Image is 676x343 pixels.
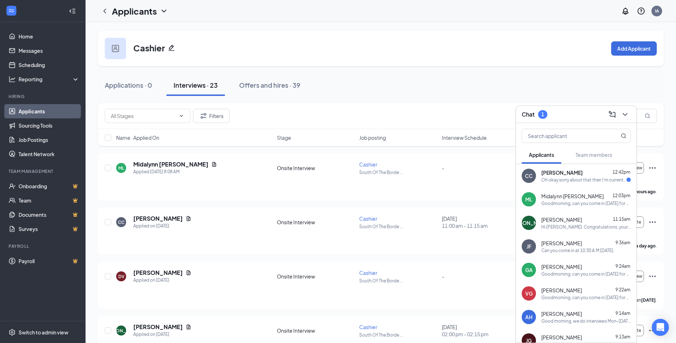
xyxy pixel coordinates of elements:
span: Cashier [359,324,377,330]
div: CC [118,219,124,225]
span: [PERSON_NAME] [541,216,582,223]
div: VG [525,290,533,297]
div: Applied [DATE] 8:08 AM [133,168,217,175]
a: PayrollCrown [19,254,79,268]
div: Hi [PERSON_NAME]. Congratulations, your meeting with Wingstop for Cashier at South Of The Border ... [541,224,631,230]
input: All Stages [111,112,176,120]
div: [PERSON_NAME] [508,219,549,226]
p: South Of The Borde ... [359,278,437,284]
a: Talent Network [19,147,79,161]
span: - [442,273,444,280]
div: Payroll [9,243,78,249]
svg: MagnifyingGlass [645,113,650,119]
div: Applied on [DATE] [133,222,191,230]
b: [DATE] [641,297,656,303]
span: [PERSON_NAME] [541,334,582,341]
p: South Of The Borde ... [359,332,437,338]
div: ML [118,165,124,171]
svg: Ellipses [648,272,657,281]
a: Job Postings [19,133,79,147]
svg: Notifications [621,7,630,15]
svg: ChevronDown [179,113,184,119]
b: 6 hours ago [632,189,656,194]
button: Filter Filters [193,109,229,123]
svg: Settings [9,329,16,336]
span: Cashier [359,215,377,222]
a: DocumentsCrown [19,208,79,222]
div: Oh okay sorry about that then I'm currently working on it [541,177,626,183]
div: Onsite Interview [277,327,355,334]
a: Sourcing Tools [19,118,79,133]
h5: Midalynn [PERSON_NAME] [133,160,208,168]
div: Onsite Interview [277,164,355,171]
h5: [PERSON_NAME] [133,323,183,331]
span: - [442,165,444,171]
a: Messages [19,43,79,58]
div: ML [525,196,532,203]
svg: MagnifyingGlass [621,133,626,139]
div: Onsite Interview [277,273,355,280]
div: Interviews · 23 [174,81,218,89]
span: 9:24am [615,263,630,269]
svg: Pencil [168,44,175,51]
span: [PERSON_NAME] [541,240,582,247]
div: Hiring [9,93,78,99]
span: Name · Applied On [116,134,159,141]
span: Midalynn [PERSON_NAME] [541,193,604,200]
div: DV [118,273,124,280]
div: [DATE] [442,323,520,338]
a: Home [19,29,79,43]
div: 1 [541,111,544,117]
div: Applications · 0 [105,81,152,89]
svg: Document [211,162,217,167]
button: ComposeMessage [607,109,618,120]
div: Applied on [DATE] [133,277,191,284]
svg: QuestionInfo [637,7,645,15]
a: Scheduling [19,58,79,72]
span: Applicants [529,152,554,158]
div: Goodmorning, can you come in [DATE] for an interview? [541,200,631,206]
b: a day ago [636,243,656,249]
svg: ChevronDown [621,110,629,119]
span: Job posting [359,134,386,141]
div: CC [525,172,533,179]
span: 9:13am [615,334,630,339]
svg: Collapse [69,7,76,15]
button: Add Applicant [611,41,657,56]
div: Open Intercom Messenger [652,319,669,336]
svg: Document [186,324,191,330]
a: TeamCrown [19,193,79,208]
div: Team Management [9,168,78,174]
span: Interview Schedule [442,134,487,141]
h1: Applicants [112,5,157,17]
span: [PERSON_NAME] [541,263,582,270]
div: [PERSON_NAME] [103,328,140,334]
span: [PERSON_NAME] [541,287,582,294]
span: 02:00 pm - 02:15 pm [442,331,520,338]
div: Reporting [19,76,80,83]
span: Cashier [359,270,377,276]
svg: Ellipses [648,164,657,172]
svg: WorkstreamLogo [8,7,15,14]
p: South Of The Borde ... [359,169,437,175]
span: Cashier [359,161,377,168]
span: [PERSON_NAME] [541,310,582,317]
svg: ChevronDown [160,7,168,15]
span: 12:42pm [613,169,630,175]
div: IA [655,8,659,14]
a: Applicants [19,104,79,118]
span: 9:14am [615,311,630,316]
svg: ChevronLeft [100,7,109,15]
div: [DATE] [442,215,520,229]
h3: Chat [522,111,535,118]
div: Onsite Interview [277,219,355,226]
span: 12:03pm [613,193,630,198]
h5: [PERSON_NAME] [133,215,183,222]
svg: Ellipses [648,218,657,226]
div: Good morning, we do interviews Mon-[DATE]. We can also give you an excuse for school. [541,318,631,324]
div: Can you come in at 10:30 A.M [DATE]. [541,247,614,254]
span: 9:36am [615,240,630,245]
svg: Analysis [9,76,16,83]
div: Goodmorning, can you come in [DATE] for an interview? [541,271,631,277]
